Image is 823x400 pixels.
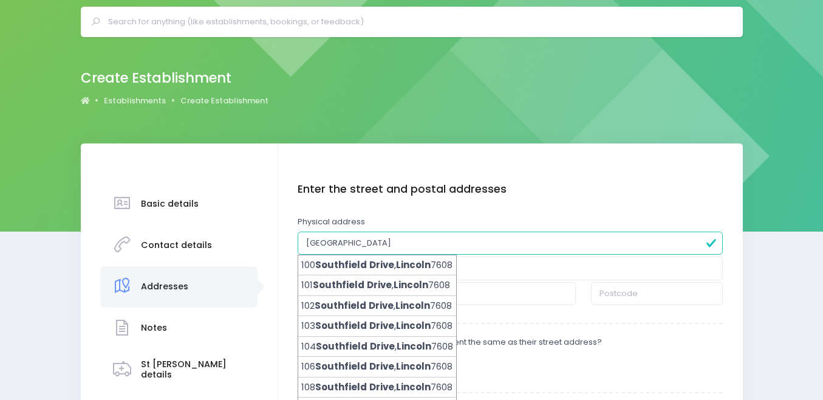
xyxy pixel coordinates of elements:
[370,340,395,353] span: Drive
[396,319,431,332] span: Lincoln
[298,255,456,276] li: 100 , 7608
[316,340,367,353] span: Southfield
[298,216,365,228] label: Physical address
[369,299,394,312] span: Drive
[81,70,259,86] h2: Create Establishment
[180,95,268,107] a: Create Establishment
[298,337,456,357] li: 104 , 7608
[369,319,394,332] span: Drive
[298,378,456,398] li: 108 , 7608
[396,258,431,271] span: Lincoln
[394,278,428,291] span: Lincoln
[395,299,430,312] span: Lincoln
[369,258,394,271] span: Drive
[396,381,431,393] span: Lincoln
[298,257,723,280] input: Suburb
[298,296,456,317] li: 102 , 7608
[298,183,723,196] h4: Enter the street and postal addresses
[298,316,456,337] li: 103 , 7608
[315,360,367,373] span: Southfield
[141,199,199,209] h3: Basic details
[298,232,723,255] input: Street address
[315,381,367,393] span: Southfield
[367,278,392,291] span: Drive
[396,360,431,373] span: Lincoln
[104,95,166,107] a: Establishments
[298,357,456,378] li: 106 , 7608
[591,282,723,305] input: Postcode
[298,275,456,296] li: 101 , 7608
[315,299,366,312] span: Southfield
[108,13,726,31] input: Search for anything (like establishments, bookings, or feedback)
[315,258,367,271] span: Southfield
[315,319,367,332] span: Southfield
[369,360,394,373] span: Drive
[141,240,212,250] h3: Contact details
[313,278,364,291] span: Southfield
[141,281,188,292] h3: Addresses
[141,359,246,380] h3: St [PERSON_NAME] details
[397,340,431,353] span: Lincoln
[141,323,167,333] h3: Notes
[369,381,394,393] span: Drive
